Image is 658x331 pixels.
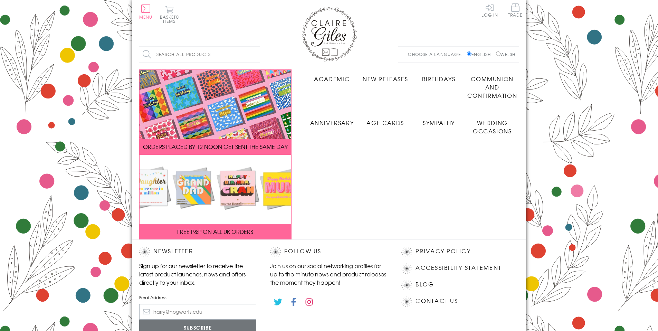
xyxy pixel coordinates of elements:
a: Blog [416,280,434,289]
span: New Releases [363,75,408,83]
span: Age Cards [366,119,404,127]
a: Age Cards [359,113,412,127]
a: Trade [508,3,523,18]
a: Sympathy [412,113,466,127]
label: Email Address [139,294,257,301]
span: 0 items [163,14,179,24]
span: FREE P&P ON ALL UK ORDERS [177,227,253,236]
label: English [467,51,494,57]
label: Welsh [496,51,516,57]
a: Communion and Confirmation [466,69,519,100]
button: Menu [139,4,153,19]
button: Basket0 items [160,6,179,23]
span: Academic [314,75,350,83]
a: Birthdays [412,69,466,83]
a: Contact Us [416,296,458,306]
input: Search [253,47,260,62]
span: Anniversary [310,119,354,127]
input: English [467,51,471,56]
a: Wedding Occasions [466,113,519,135]
span: Sympathy [423,119,455,127]
input: Welsh [496,51,500,56]
span: Trade [508,3,523,17]
input: Search all products [139,47,260,62]
span: ORDERS PLACED BY 12 NOON GET SENT THE SAME DAY [143,142,288,151]
a: Log In [481,3,498,17]
a: New Releases [359,69,412,83]
a: Accessibility Statement [416,263,502,273]
span: Birthdays [422,75,455,83]
p: Sign up for our newsletter to receive the latest product launches, news and offers directly to yo... [139,262,257,286]
a: Anniversary [305,113,359,127]
span: Menu [139,14,153,20]
span: Wedding Occasions [473,119,512,135]
p: Choose a language: [408,51,466,57]
input: harry@hogwarts.edu [139,304,257,320]
p: Join us on our social networking profiles for up to the minute news and product releases the mome... [270,262,388,286]
img: Claire Giles Greetings Cards [302,7,357,62]
span: Communion and Confirmation [467,75,517,100]
h2: Follow Us [270,247,388,257]
a: Academic [305,69,359,83]
a: Privacy Policy [416,247,470,256]
h2: Newsletter [139,247,257,257]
